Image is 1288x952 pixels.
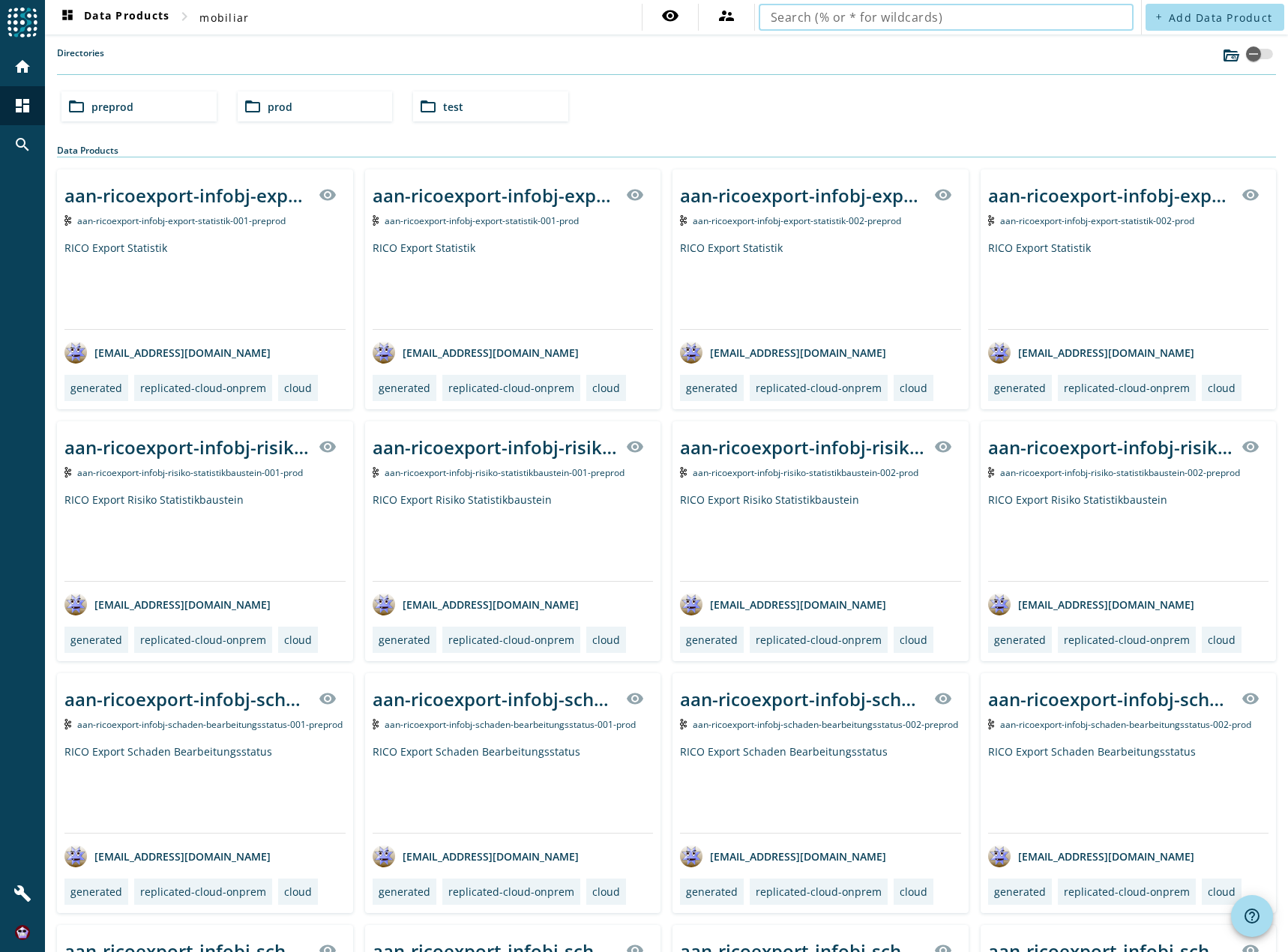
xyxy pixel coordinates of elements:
span: Kafka Topic: aan-ricoexport-infobj-risiko-statistikbaustein-001-prod [77,466,303,479]
div: cloud [284,885,312,899]
span: test [443,100,463,114]
div: [EMAIL_ADDRESS][DOMAIN_NAME] [988,341,1194,364]
div: cloud [592,381,620,395]
span: Data Products [58,8,169,26]
input: Search (% or * for wildcards) [771,8,1122,26]
img: Kafka Topic: aan-ricoexport-infobj-export-statistik-001-prod [373,215,379,226]
span: Kafka Topic: aan-ricoexport-infobj-risiko-statistikbaustein-001-preprod [385,466,625,479]
span: preprod [91,100,133,114]
div: [EMAIL_ADDRESS][DOMAIN_NAME] [64,845,271,867]
mat-icon: visibility [319,186,337,204]
div: cloud [284,633,312,647]
span: Kafka Topic: aan-ricoexport-infobj-export-statistik-002-preprod [693,214,901,227]
div: generated [994,633,1046,647]
div: cloud [284,381,312,395]
div: generated [686,885,738,899]
mat-icon: visibility [661,7,679,25]
div: cloud [592,885,620,899]
mat-icon: visibility [626,690,644,708]
img: Kafka Topic: aan-ricoexport-infobj-export-statistik-002-prod [988,215,995,226]
mat-icon: supervisor_account [717,7,735,25]
div: RICO Export Schaden Bearbeitungsstatus [64,744,346,833]
span: Kafka Topic: aan-ricoexport-infobj-risiko-statistikbaustein-002-preprod [1000,466,1240,479]
mat-icon: visibility [1242,438,1260,456]
button: mobiliar [193,4,255,31]
div: aan-ricoexport-infobj-risiko-statistikbaustein-002-_stage_ [988,435,1233,460]
div: replicated-cloud-onprem [1064,885,1190,899]
span: Kafka Topic: aan-ricoexport-infobj-export-statistik-002-prod [1000,214,1194,227]
div: replicated-cloud-onprem [448,633,574,647]
mat-icon: chevron_right [175,7,193,25]
div: RICO Export Statistik [64,241,346,329]
div: aan-ricoexport-infobj-export-statistik-002-_stage_ [680,183,925,208]
div: RICO Export Statistik [680,241,961,329]
img: avatar [373,341,395,364]
img: Kafka Topic: aan-ricoexport-infobj-risiko-statistikbaustein-002-prod [680,467,687,477]
div: generated [70,381,122,395]
div: replicated-cloud-onprem [1064,633,1190,647]
img: Kafka Topic: aan-ricoexport-infobj-export-statistik-001-preprod [64,215,71,226]
div: [EMAIL_ADDRESS][DOMAIN_NAME] [373,341,579,364]
span: Kafka Topic: aan-ricoexport-infobj-export-statistik-001-prod [385,214,579,227]
div: replicated-cloud-onprem [448,381,574,395]
mat-icon: visibility [1242,186,1260,204]
div: aan-ricoexport-infobj-export-statistik-002-_stage_ [988,183,1233,208]
div: generated [379,381,430,395]
mat-icon: visibility [319,438,337,456]
div: generated [686,381,738,395]
div: replicated-cloud-onprem [448,885,574,899]
div: replicated-cloud-onprem [1064,381,1190,395]
button: Add Data Product [1146,4,1284,31]
div: cloud [900,633,927,647]
div: aan-ricoexport-infobj-schaden-bearbeitungsstatus-001-_stage_ [64,687,310,711]
div: RICO Export Statistik [988,241,1269,329]
label: Directories [57,46,104,74]
mat-icon: add [1155,13,1163,21]
div: aan-ricoexport-infobj-schaden-bearbeitungsstatus-001-_stage_ [373,687,618,711]
div: replicated-cloud-onprem [140,885,266,899]
img: Kafka Topic: aan-ricoexport-infobj-risiko-statistikbaustein-001-prod [64,467,71,477]
div: replicated-cloud-onprem [756,885,882,899]
div: [EMAIL_ADDRESS][DOMAIN_NAME] [373,593,579,615]
div: [EMAIL_ADDRESS][DOMAIN_NAME] [680,341,886,364]
img: avatar [988,341,1011,364]
mat-icon: search [13,136,31,154]
img: avatar [680,593,702,615]
div: Data Products [57,144,1276,157]
div: [EMAIL_ADDRESS][DOMAIN_NAME] [988,845,1194,867]
img: Kafka Topic: aan-ricoexport-infobj-export-statistik-002-preprod [680,215,687,226]
div: cloud [1208,633,1236,647]
span: Add Data Product [1169,10,1272,25]
div: aan-ricoexport-infobj-schaden-bearbeitungsstatus-002-_stage_ [988,687,1233,711]
div: RICO Export Risiko Statistikbaustein [64,492,346,581]
div: aan-ricoexport-infobj-risiko-statistikbaustein-002-_stage_ [680,435,925,460]
mat-icon: visibility [626,438,644,456]
img: avatar [988,845,1011,867]
mat-icon: visibility [626,186,644,204]
div: aan-ricoexport-infobj-risiko-statistikbaustein-001-_stage_ [373,435,618,460]
div: [EMAIL_ADDRESS][DOMAIN_NAME] [373,845,579,867]
img: Kafka Topic: aan-ricoexport-infobj-risiko-statistikbaustein-001-preprod [373,467,379,477]
div: cloud [592,633,620,647]
div: cloud [1208,885,1236,899]
mat-icon: help_outline [1243,907,1261,925]
img: Kafka Topic: aan-ricoexport-infobj-schaden-bearbeitungsstatus-002-preprod [680,719,687,729]
div: replicated-cloud-onprem [140,633,266,647]
div: RICO Export Schaden Bearbeitungsstatus [680,744,961,833]
img: avatar [64,845,87,867]
img: f40bc641cdaa4136c0e0558ddde32189 [15,925,30,940]
span: Kafka Topic: aan-ricoexport-infobj-schaden-bearbeitungsstatus-001-prod [385,718,636,731]
img: Kafka Topic: aan-ricoexport-infobj-schaden-bearbeitungsstatus-002-prod [988,719,995,729]
mat-icon: folder_open [419,97,437,115]
div: [EMAIL_ADDRESS][DOMAIN_NAME] [680,845,886,867]
div: [EMAIL_ADDRESS][DOMAIN_NAME] [64,341,271,364]
div: aan-ricoexport-infobj-export-statistik-001-_stage_ [373,183,618,208]
mat-icon: folder_open [67,97,85,115]
span: Kafka Topic: aan-ricoexport-infobj-schaden-bearbeitungsstatus-002-preprod [693,718,958,731]
mat-icon: dashboard [58,8,76,26]
div: cloud [1208,381,1236,395]
img: avatar [680,341,702,364]
mat-icon: visibility [1242,690,1260,708]
div: RICO Export Risiko Statistikbaustein [373,492,654,581]
div: generated [379,885,430,899]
